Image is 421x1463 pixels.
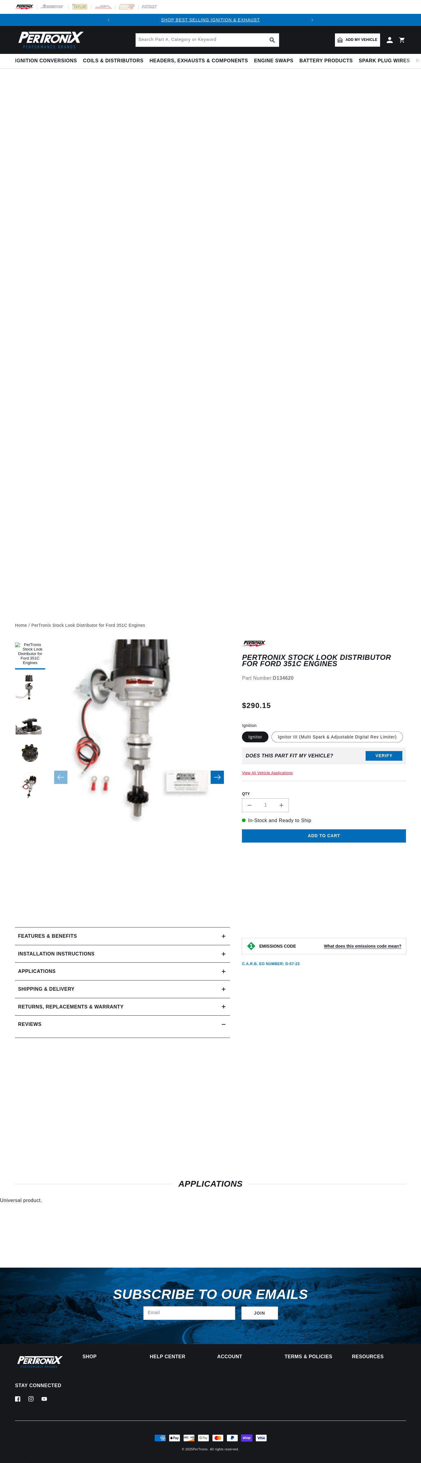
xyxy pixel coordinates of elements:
span: Headers, Exhausts & Components [150,58,248,64]
h2: Applications [15,1180,406,1188]
span: Coils & Distributors [83,58,144,64]
summary: Headers, Exhausts & Components [147,54,251,68]
label: Ignitor III (Multi Spark & Adjustable Digital Rev Limiter) [271,731,403,742]
button: Translation missing: en.sections.announcements.previous_announcement [103,14,115,26]
a: Add my vehicle [335,33,380,47]
button: Add to cart [242,829,406,843]
p: In-Stock and Ready to Ship [242,817,406,825]
label: QTY [242,791,406,797]
button: Verify [366,751,402,761]
summary: Shipping & Delivery [15,980,230,998]
button: Load image 3 in gallery view [15,706,45,736]
button: Load image 4 in gallery view [15,739,45,769]
small: © 2025 . [182,1448,209,1451]
strong: D134620 [273,676,294,681]
img: Pertronix [15,30,84,50]
a: PerTronix [193,1448,208,1451]
summary: Reviews [15,1016,230,1033]
summary: Spark Plug Wires [356,54,413,68]
small: All rights reserved. [210,1448,239,1451]
span: Ignition Conversions [15,58,77,64]
h2: Reviews [18,1020,42,1028]
summary: Coils & Distributors [80,54,147,68]
span: Spark Plug Wires [359,58,410,64]
img: Pertronix [15,1355,63,1369]
summary: Engine Swaps [251,54,296,68]
h2: Features & Benefits [18,932,77,940]
a: PerTronix Stock Look Distributor for Ford 351C Engines [31,622,145,629]
button: Load image 1 in gallery view [15,639,45,669]
summary: Account [217,1355,271,1359]
div: Part Number: [242,674,406,682]
div: Does This part fit My vehicle? [246,753,333,759]
summary: Resources [352,1355,406,1359]
button: search button [266,33,279,47]
summary: Help Center [150,1355,204,1359]
nav: breadcrumbs [15,622,406,629]
summary: Shop [82,1355,136,1359]
summary: Ignition Conversions [15,54,80,68]
h2: Returns, Replacements & Warranty [18,1003,124,1011]
h2: Shipping & Delivery [18,985,75,993]
summary: Installation instructions [15,945,230,963]
summary: Terms & policies [285,1355,339,1359]
summary: Returns, Replacements & Warranty [15,998,230,1016]
button: Load image 2 in gallery view [15,672,45,703]
h1: PerTronix Stock Look Distributor for Ford 351C Engines [242,654,406,667]
h2: Installation instructions [18,950,94,958]
a: View All Vehicle Applications [242,771,293,775]
span: Applications [18,968,56,975]
a: SHOP BEST SELLING IGNITION & EXHAUST [161,17,260,22]
input: Search Part #, Category or Keyword [136,33,279,47]
media-gallery: Gallery Viewer [15,639,230,915]
div: Announcement [115,17,306,23]
img: Emissions code [246,941,256,951]
span: Battery Products [299,58,353,64]
span: Engine Swaps [254,58,293,64]
button: EMISSIONS CODEWhat does this emissions code mean? [259,943,401,949]
button: Subscribe [241,1306,278,1320]
a: Applications [15,963,230,980]
div: 1 of 2 [115,17,306,23]
summary: Battery Products [296,54,356,68]
button: Translation missing: en.sections.announcements.next_announcement [306,14,318,26]
a: Home [15,622,27,629]
p: Stay Connected [15,1383,63,1389]
summary: Features & Benefits [15,927,230,945]
legend: Ignition [242,722,257,729]
button: Load image 5 in gallery view [15,772,45,802]
span: Add my vehicle [345,37,377,43]
button: Slide right [211,771,224,784]
span: $290.15 [242,700,271,711]
p: C.A.R.B. EO Number: D-57-23 [242,961,300,967]
input: Email [144,1306,235,1320]
strong: What does this emissions code mean? [324,944,401,949]
h3: Subscribe to our emails [113,1289,308,1300]
button: Slide left [54,771,67,784]
strong: EMISSIONS CODE [259,944,296,949]
label: Ignitor [242,731,268,742]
